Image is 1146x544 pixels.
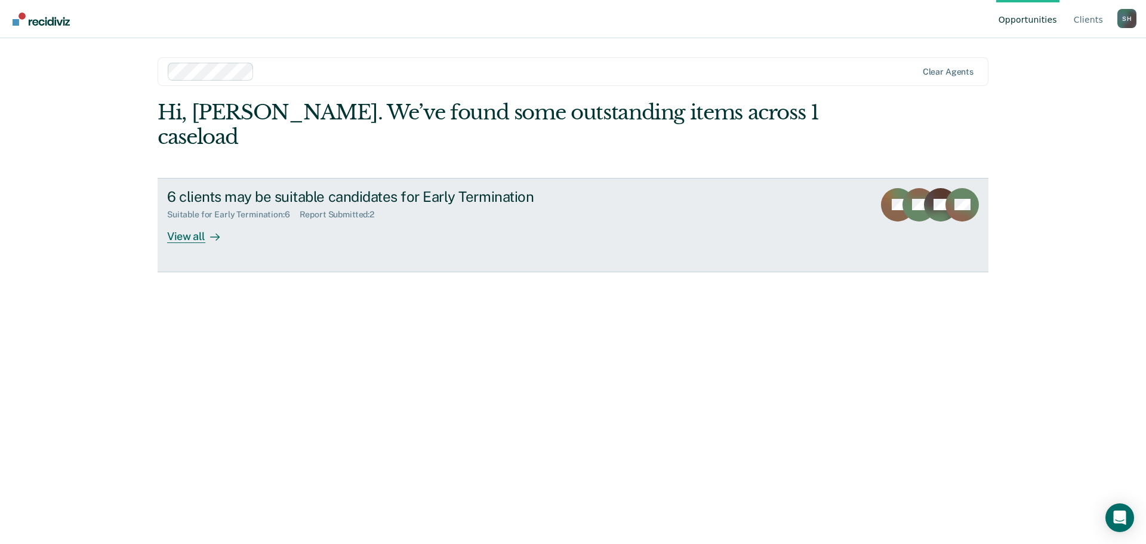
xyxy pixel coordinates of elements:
a: 6 clients may be suitable candidates for Early TerminationSuitable for Early Termination:6Report ... [158,178,988,272]
div: Clear agents [923,67,974,77]
div: 6 clients may be suitable candidates for Early Termination [167,188,586,205]
div: Suitable for Early Termination : 6 [167,210,300,220]
div: Open Intercom Messenger [1105,503,1134,532]
div: Hi, [PERSON_NAME]. We’ve found some outstanding items across 1 caseload [158,100,822,149]
div: Report Submitted : 2 [300,210,384,220]
button: Profile dropdown button [1117,9,1136,28]
div: View all [167,220,234,243]
img: Recidiviz [13,13,70,26]
div: S H [1117,9,1136,28]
